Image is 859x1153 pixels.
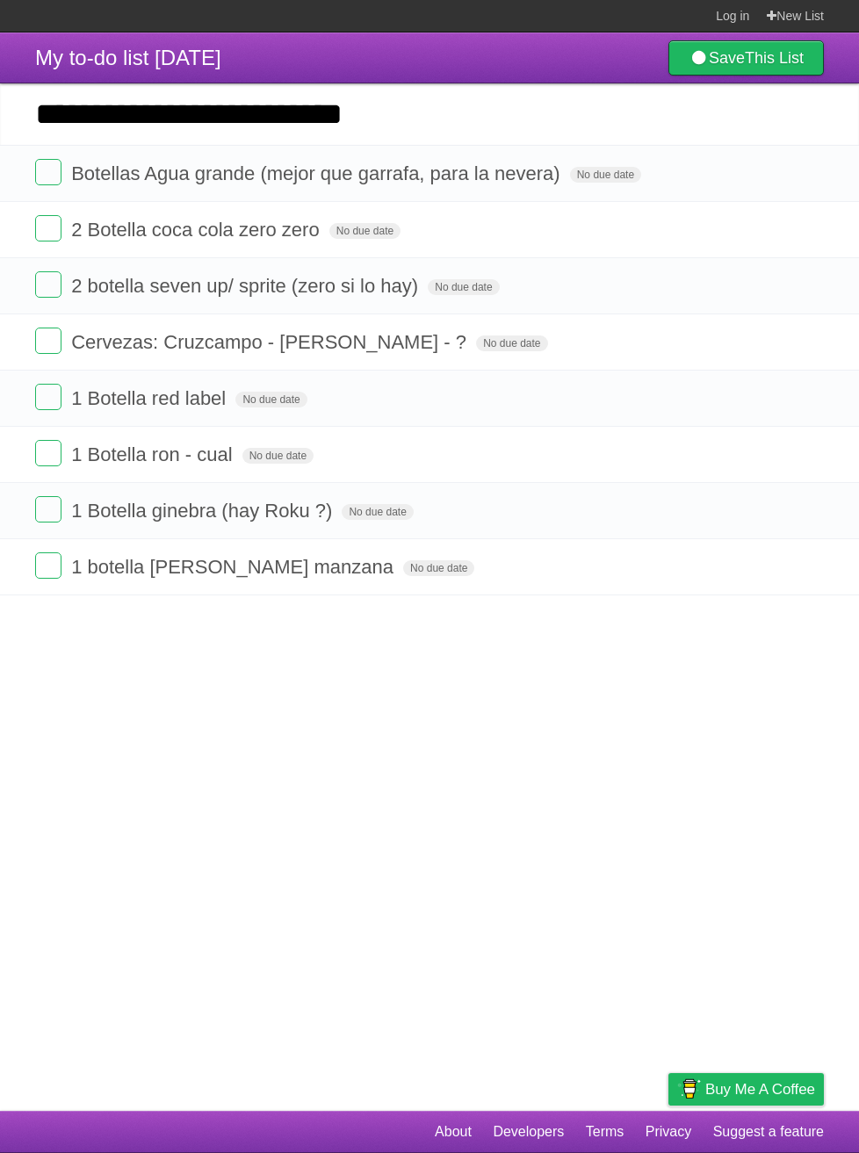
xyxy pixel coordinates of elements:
a: SaveThis List [668,40,824,76]
span: No due date [242,448,314,464]
span: 2 Botella coca cola zero zero [71,219,324,241]
span: No due date [403,560,474,576]
a: Developers [493,1115,564,1149]
span: No due date [342,504,413,520]
span: No due date [428,279,499,295]
label: Done [35,552,61,579]
label: Done [35,384,61,410]
span: No due date [329,223,401,239]
span: 1 Botella ginebra (hay Roku ?) [71,500,336,522]
span: No due date [235,392,307,407]
label: Done [35,215,61,241]
span: No due date [476,335,547,351]
span: Buy me a coffee [705,1074,815,1105]
span: 1 Botella red label [71,387,230,409]
a: Privacy [646,1115,691,1149]
label: Done [35,496,61,522]
span: My to-do list [DATE] [35,46,221,69]
a: Terms [586,1115,624,1149]
label: Done [35,328,61,354]
span: No due date [570,167,641,183]
a: Suggest a feature [713,1115,824,1149]
a: Buy me a coffee [668,1073,824,1106]
img: Buy me a coffee [677,1074,701,1104]
span: Cervezas: Cruzcampo - [PERSON_NAME] - ? [71,331,471,353]
span: 1 botella [PERSON_NAME] manzana [71,556,398,578]
b: This List [745,49,804,67]
label: Done [35,440,61,466]
label: Done [35,159,61,185]
a: About [435,1115,472,1149]
span: 1 Botella ron - cual [71,443,236,465]
label: Done [35,271,61,298]
span: 2 botella seven up/ sprite (zero si lo hay) [71,275,422,297]
span: Botellas Agua grande (mejor que garrafa, para la nevera) [71,162,564,184]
